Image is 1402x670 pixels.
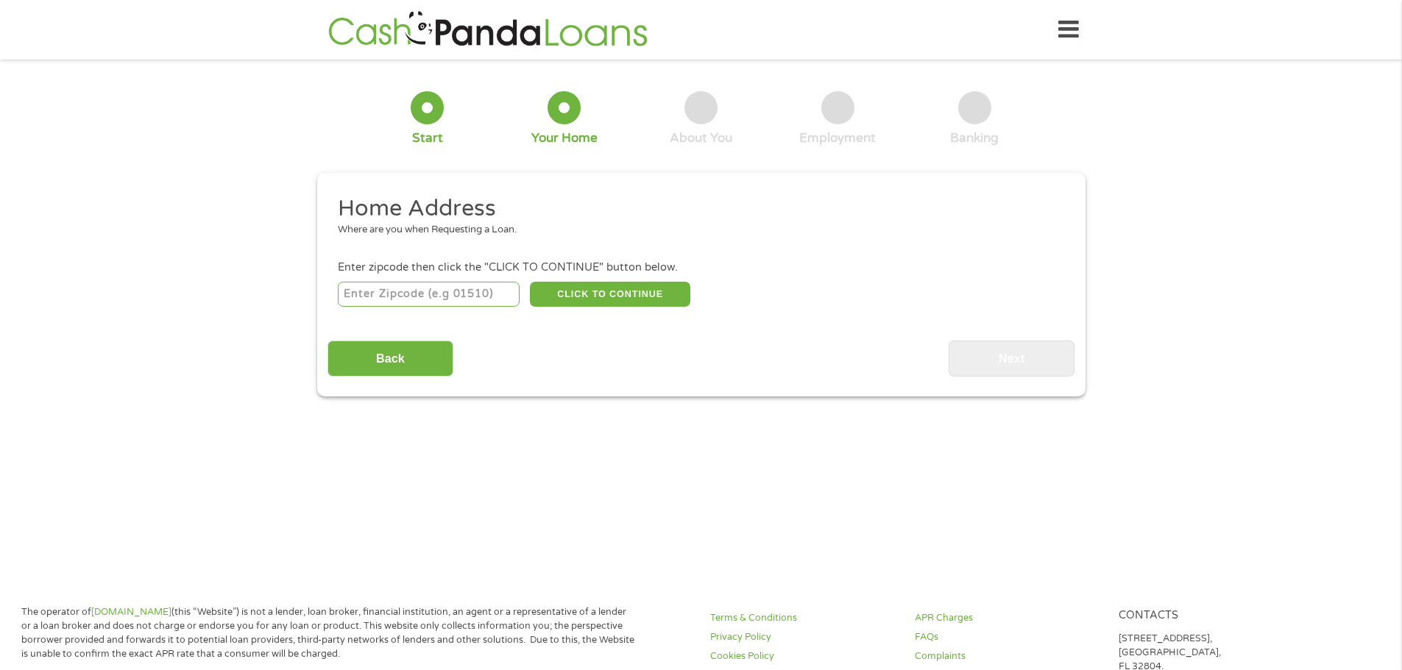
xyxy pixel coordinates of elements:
p: The operator of (this “Website”) is not a lender, loan broker, financial institution, an agent or... [21,605,635,661]
a: Complaints [915,649,1102,663]
div: About You [670,130,732,146]
a: Terms & Conditions [710,611,897,625]
div: Employment [799,130,876,146]
input: Next [949,341,1074,377]
div: Enter zipcode then click the "CLICK TO CONTINUE" button below. [338,260,1063,276]
a: Privacy Policy [710,630,897,644]
a: FAQs [915,630,1102,644]
button: CLICK TO CONTINUE [530,282,690,307]
h2: Home Address [338,194,1053,224]
div: Where are you when Requesting a Loan. [338,223,1053,238]
a: [DOMAIN_NAME] [91,606,171,618]
input: Enter Zipcode (e.g 01510) [338,282,520,307]
h4: Contacts [1119,609,1306,623]
div: Banking [950,130,999,146]
input: Back [328,341,453,377]
img: GetLoanNow Logo [324,9,652,51]
a: APR Charges [915,611,1102,625]
div: Your Home [531,130,598,146]
a: Cookies Policy [710,649,897,663]
div: Start [412,130,443,146]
